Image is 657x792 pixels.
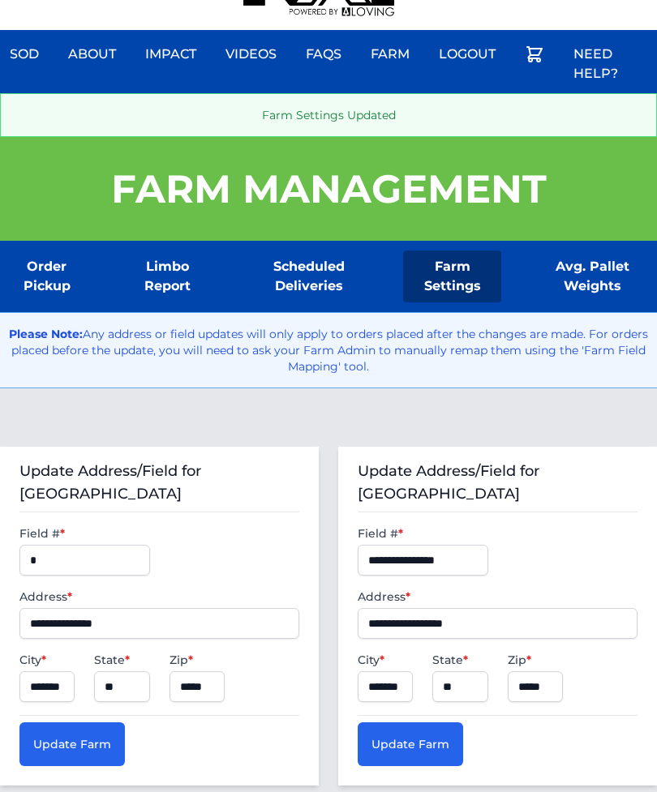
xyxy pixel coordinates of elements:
[19,589,299,605] label: Address
[94,652,149,668] label: State
[527,250,657,302] a: Avg. Pallet Weights
[338,447,657,786] div: Update Address/Field for SC Bermuda Farm
[19,460,299,512] h3: Update Address/Field for [GEOGRAPHIC_DATA]
[429,35,505,74] a: Logout
[19,722,125,766] button: Update Farm
[58,35,126,74] a: About
[14,107,643,123] p: Farm Settings Updated
[111,169,547,208] h1: Farm Management
[564,35,657,93] a: Need Help?
[358,525,488,542] label: Field #
[371,737,449,751] span: Update Farm
[403,250,501,302] a: Farm Settings
[135,35,206,74] a: Impact
[19,652,75,668] label: City
[358,460,638,512] h3: Update Address/Field for [GEOGRAPHIC_DATA]
[358,589,638,605] label: Address
[361,35,419,74] a: Farm
[33,737,111,751] span: Update Farm
[9,327,83,341] strong: Please Note:
[241,250,377,302] a: Scheduled Deliveries
[216,35,286,74] a: Videos
[358,652,413,668] label: City
[19,525,150,542] label: Field #
[358,722,463,766] button: Update Farm
[432,652,487,668] label: State
[508,652,563,668] label: Zip
[170,652,225,668] label: Zip
[296,35,351,74] a: FAQs
[120,250,216,302] a: Limbo Report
